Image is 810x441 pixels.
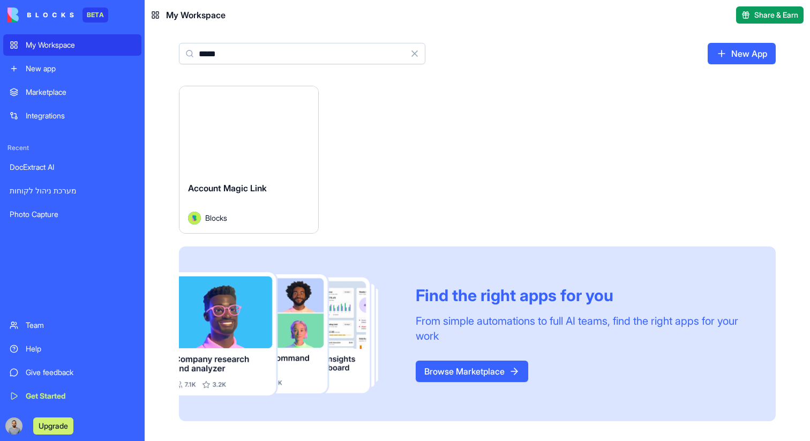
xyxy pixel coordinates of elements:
a: Upgrade [33,420,73,431]
span: Blocks [205,212,227,223]
div: מערכת ניהול לקוחות [10,185,135,196]
div: From simple automations to full AI teams, find the right apps for your work [416,313,750,343]
a: Give feedback [3,362,141,383]
a: DocExtract AI [3,156,141,178]
div: Photo Capture [10,209,135,220]
a: Browse Marketplace [416,361,528,382]
div: Team [26,320,135,331]
a: BETA [7,8,108,23]
a: Marketplace [3,81,141,103]
button: Clear [404,43,425,64]
div: BETA [82,8,108,23]
img: image_123650291_bsq8ao.jpg [5,417,22,435]
button: Share & Earn [736,6,804,24]
div: DocExtract AI [10,162,135,173]
a: Team [3,315,141,336]
img: Avatar [188,212,201,225]
a: New App [708,43,776,64]
img: logo [7,8,74,23]
a: Account Magic LinkAvatarBlocks [179,86,319,234]
button: Upgrade [33,417,73,435]
div: Give feedback [26,367,135,378]
div: Integrations [26,110,135,121]
div: Find the right apps for you [416,286,750,305]
div: Help [26,343,135,354]
a: New app [3,58,141,79]
div: New app [26,63,135,74]
a: Get Started [3,385,141,407]
a: Photo Capture [3,204,141,225]
a: Help [3,338,141,360]
span: Recent [3,144,141,152]
img: Frame_181_egmpey.png [179,272,399,395]
a: מערכת ניהול לקוחות [3,180,141,201]
a: My Workspace [3,34,141,56]
span: My Workspace [166,9,226,21]
div: Get Started [26,391,135,401]
a: Integrations [3,105,141,126]
div: Marketplace [26,87,135,98]
span: Share & Earn [754,10,798,20]
span: Account Magic Link [188,183,267,193]
div: My Workspace [26,40,135,50]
